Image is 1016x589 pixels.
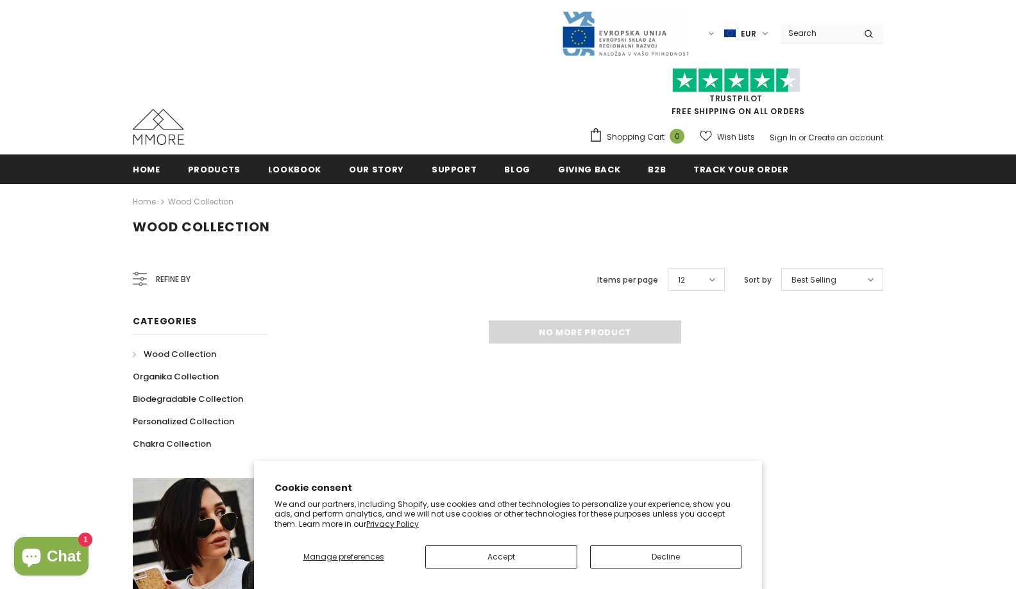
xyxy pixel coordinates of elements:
[648,154,666,183] a: B2B
[607,131,665,144] span: Shopping Cart
[432,163,477,176] span: support
[188,154,241,183] a: Products
[275,545,412,568] button: Manage preferences
[168,196,233,207] a: Wood Collection
[693,163,788,176] span: Track your order
[672,68,800,93] img: Trust Pilot Stars
[717,131,755,144] span: Wish Lists
[693,154,788,183] a: Track your order
[349,154,404,183] a: Our Story
[144,348,216,360] span: Wood Collection
[133,365,219,388] a: Organika Collection
[133,315,197,328] span: Categories
[133,388,243,410] a: Biodegradable Collection
[741,28,756,40] span: EUR
[561,10,690,57] img: Javni Razpis
[744,274,772,286] label: Sort by
[133,109,184,145] img: MMORE Cases
[770,132,797,143] a: Sign In
[678,274,685,286] span: 12
[133,194,156,210] a: Home
[133,415,234,427] span: Personalized Collection
[648,163,666,176] span: B2B
[590,545,741,568] button: Decline
[188,163,241,176] span: Products
[781,24,854,42] input: Search Site
[366,518,419,529] a: Privacy Policy
[504,163,530,176] span: Blog
[10,537,92,579] inbox-online-store-chat: Shopify online store chat
[558,154,620,183] a: Giving back
[597,274,658,286] label: Items per page
[425,545,577,568] button: Accept
[133,370,219,383] span: Organika Collection
[133,218,270,236] span: Wood Collection
[268,154,321,183] a: Lookbook
[558,163,620,176] span: Giving back
[432,154,477,183] a: support
[799,132,806,143] span: or
[268,163,321,176] span: Lookbook
[589,74,883,117] span: FREE SHIPPING ON ALL ORDERS
[808,132,883,143] a: Create an account
[133,410,234,433] a: Personalized Collection
[133,433,211,455] a: Chakra Collection
[670,129,684,144] span: 0
[589,128,691,147] a: Shopping Cart 0
[709,93,763,104] a: Trustpilot
[561,28,690,38] a: Javni Razpis
[133,343,216,365] a: Wood Collection
[133,154,160,183] a: Home
[792,274,836,286] span: Best Selling
[275,481,741,495] h2: Cookie consent
[133,393,243,405] span: Biodegradable Collection
[504,154,530,183] a: Blog
[133,163,160,176] span: Home
[275,499,741,529] p: We and our partners, including Shopify, use cookies and other technologies to personalize your ex...
[700,126,755,148] a: Wish Lists
[156,272,190,286] span: Refine by
[133,438,211,450] span: Chakra Collection
[349,163,404,176] span: Our Story
[303,551,384,562] span: Manage preferences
